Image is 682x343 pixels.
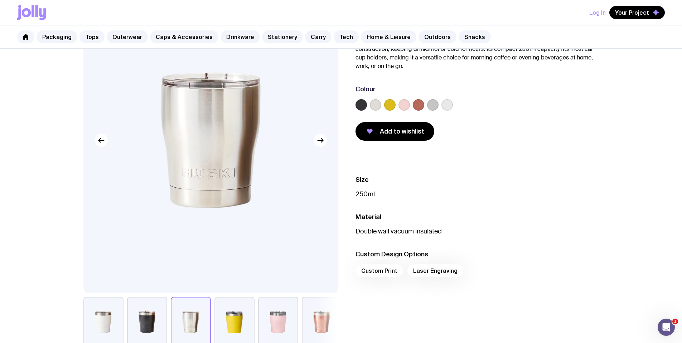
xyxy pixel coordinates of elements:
[150,30,218,43] a: Caps & Accessories
[380,127,424,136] span: Add to wishlist
[221,30,260,43] a: Drinkware
[355,36,599,71] p: The Huski Tumbler 2.0 delivers reliable insulation with its premium 304 stainless steel construct...
[107,30,148,43] a: Outerwear
[658,319,675,336] iframe: Intercom live chat
[355,175,599,184] h3: Size
[355,190,599,198] p: 250ml
[419,30,456,43] a: Outdoors
[79,30,105,43] a: Tops
[459,30,491,43] a: Snacks
[305,30,332,43] a: Carry
[37,30,77,43] a: Packaging
[334,30,359,43] a: Tech
[355,85,376,93] h3: Colour
[355,227,599,236] p: Double wall vacuum insulated
[615,9,649,16] span: Your Project
[355,122,434,141] button: Add to wishlist
[262,30,303,43] a: Stationery
[589,6,606,19] button: Log In
[672,319,678,324] span: 1
[355,213,599,221] h3: Material
[361,30,416,43] a: Home & Leisure
[609,6,665,19] button: Your Project
[355,250,599,259] h3: Custom Design Options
